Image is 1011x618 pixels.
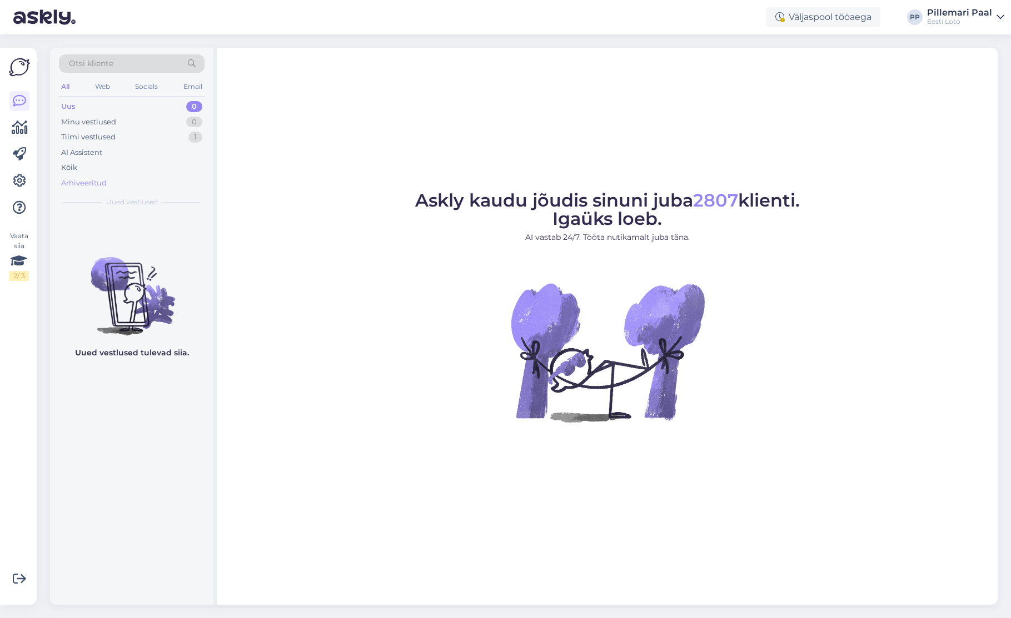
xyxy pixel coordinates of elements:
[181,79,205,94] div: Email
[927,8,992,17] div: Pillemari Paal
[59,79,72,94] div: All
[61,101,76,112] div: Uus
[186,117,202,128] div: 0
[61,147,102,158] div: AI Assistent
[927,17,992,26] div: Eesti Loto
[927,8,1004,26] a: Pillemari PaalEesti Loto
[50,237,213,337] img: No chats
[61,178,107,189] div: Arhiveeritud
[133,79,160,94] div: Socials
[93,79,112,94] div: Web
[507,252,708,452] img: No Chat active
[186,101,202,112] div: 0
[69,58,113,69] span: Otsi kliente
[75,347,189,359] p: Uued vestlused tulevad siia.
[9,57,30,78] img: Askly Logo
[415,232,800,243] p: AI vastab 24/7. Tööta nutikamalt juba täna.
[693,189,738,211] span: 2807
[61,132,116,143] div: Tiimi vestlused
[9,271,29,281] div: 2 / 3
[907,9,923,25] div: PP
[61,162,77,173] div: Kõik
[106,197,158,207] span: Uued vestlused
[9,231,29,281] div: Vaata siia
[188,132,202,143] div: 1
[766,7,880,27] div: Väljaspool tööaega
[415,189,800,229] span: Askly kaudu jõudis sinuni juba klienti. Igaüks loeb.
[61,117,116,128] div: Minu vestlused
